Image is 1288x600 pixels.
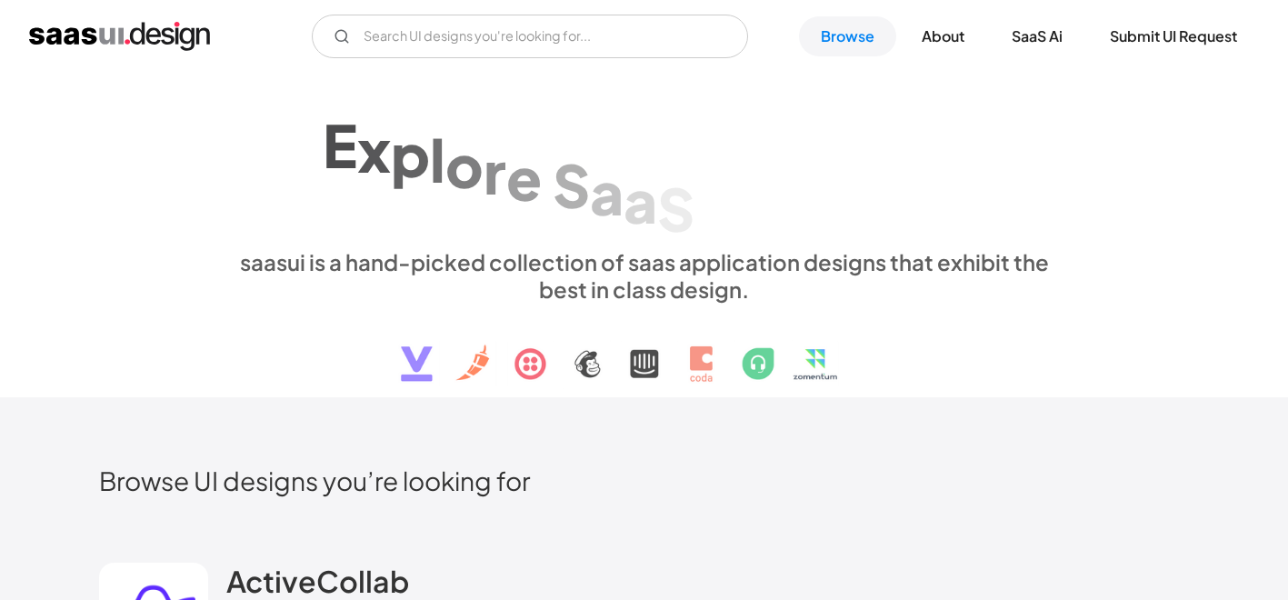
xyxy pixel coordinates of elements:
div: E [323,109,357,179]
div: S [553,150,590,220]
a: Browse [799,16,896,56]
a: SaaS Ai [990,16,1084,56]
div: o [445,130,484,200]
div: e [506,143,542,213]
div: x [357,114,391,184]
input: Search UI designs you're looking for... [312,15,748,58]
div: saasui is a hand-picked collection of saas application designs that exhibit the best in class des... [226,248,1063,303]
img: text, icon, saas logo [369,303,920,397]
a: Submit UI Request [1088,16,1259,56]
h1: Explore SaaS UI design patterns & interactions. [226,91,1063,231]
div: p [391,118,430,188]
a: home [29,22,210,51]
div: S [657,174,694,244]
div: l [430,124,445,194]
form: Email Form [312,15,748,58]
div: a [624,165,657,235]
h2: ActiveCollab [226,563,409,599]
h2: Browse UI designs you’re looking for [99,465,1190,496]
div: a [590,157,624,227]
a: About [900,16,986,56]
div: r [484,135,506,205]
